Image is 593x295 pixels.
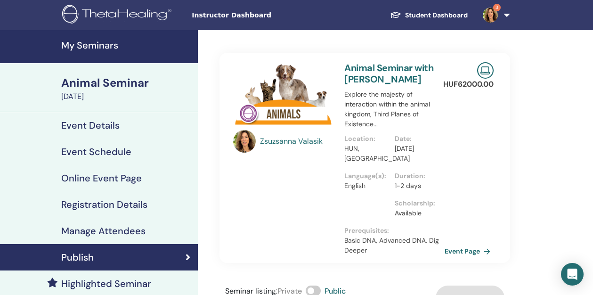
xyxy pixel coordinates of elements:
p: [DATE] [395,144,439,154]
h4: Online Event Page [61,172,142,184]
img: graduation-cap-white.svg [390,11,401,19]
a: Student Dashboard [382,7,475,24]
h4: Registration Details [61,199,147,210]
p: Language(s) : [344,171,389,181]
img: logo.png [62,5,175,26]
img: default.jpg [483,8,498,23]
h4: Event Details [61,120,120,131]
img: default.jpg [233,130,256,153]
p: Explore the majesty of interaction within the animal kingdom, Third Planes of Existence... [344,90,445,129]
span: Instructor Dashboard [192,10,333,20]
p: Date : [395,134,439,144]
a: Zsuzsanna Valasik [260,136,335,147]
p: Basic DNA, Advanced DNA, Dig Deeper [344,236,445,255]
p: English [344,181,389,191]
span: 3 [493,4,501,11]
p: HUN, [GEOGRAPHIC_DATA] [344,144,389,164]
p: 1-2 days [395,181,439,191]
div: [DATE] [61,91,192,102]
a: Animal Seminar with [PERSON_NAME] [344,62,433,85]
h4: My Seminars [61,40,192,51]
h4: Highlighted Seminar [61,278,151,289]
p: Location : [344,134,389,144]
a: Event Page [445,244,494,258]
p: Duration : [395,171,439,181]
h4: Event Schedule [61,146,131,157]
div: Open Intercom Messenger [561,263,584,286]
h4: Publish [61,252,94,263]
h4: Manage Attendees [61,225,146,237]
a: Animal Seminar[DATE] [56,75,198,102]
p: HUF 62000.00 [443,79,494,90]
img: Live Online Seminar [477,62,494,79]
p: Prerequisites : [344,226,445,236]
p: Scholarship : [395,198,439,208]
div: Animal Seminar [61,75,192,91]
img: Animal Seminar [233,62,333,133]
p: Available [395,208,439,218]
